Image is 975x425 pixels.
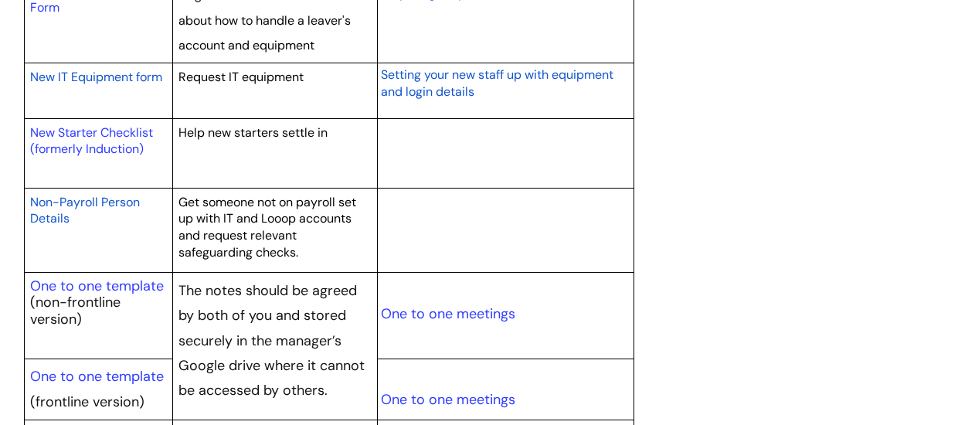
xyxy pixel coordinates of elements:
[178,194,356,260] span: Get someone not on payroll set up with IT and Looop accounts and request relevant safeguarding ch...
[30,367,164,386] a: One to one template
[381,65,613,100] a: Setting your new staff up with equipment and login details
[30,124,153,158] a: New Starter Checklist (formerly Induction)
[30,192,140,228] a: Non-Payroll Person Details
[172,273,377,420] td: The notes should be agreed by both of you and stored securely in the manager’s Google drive where...
[381,390,515,409] a: One to one meetings
[30,194,140,227] span: Non-Payroll Person Details
[30,277,164,295] a: One to one template
[381,304,515,323] a: One to one meetings
[25,359,173,420] td: (frontline version)
[381,66,613,100] span: Setting your new staff up with equipment and login details
[30,294,168,328] p: (non-frontline version)
[30,69,162,85] span: New IT Equipment form
[30,67,162,86] a: New IT Equipment form
[178,69,304,85] span: Request IT equipment
[178,124,328,141] span: Help new starters settle in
